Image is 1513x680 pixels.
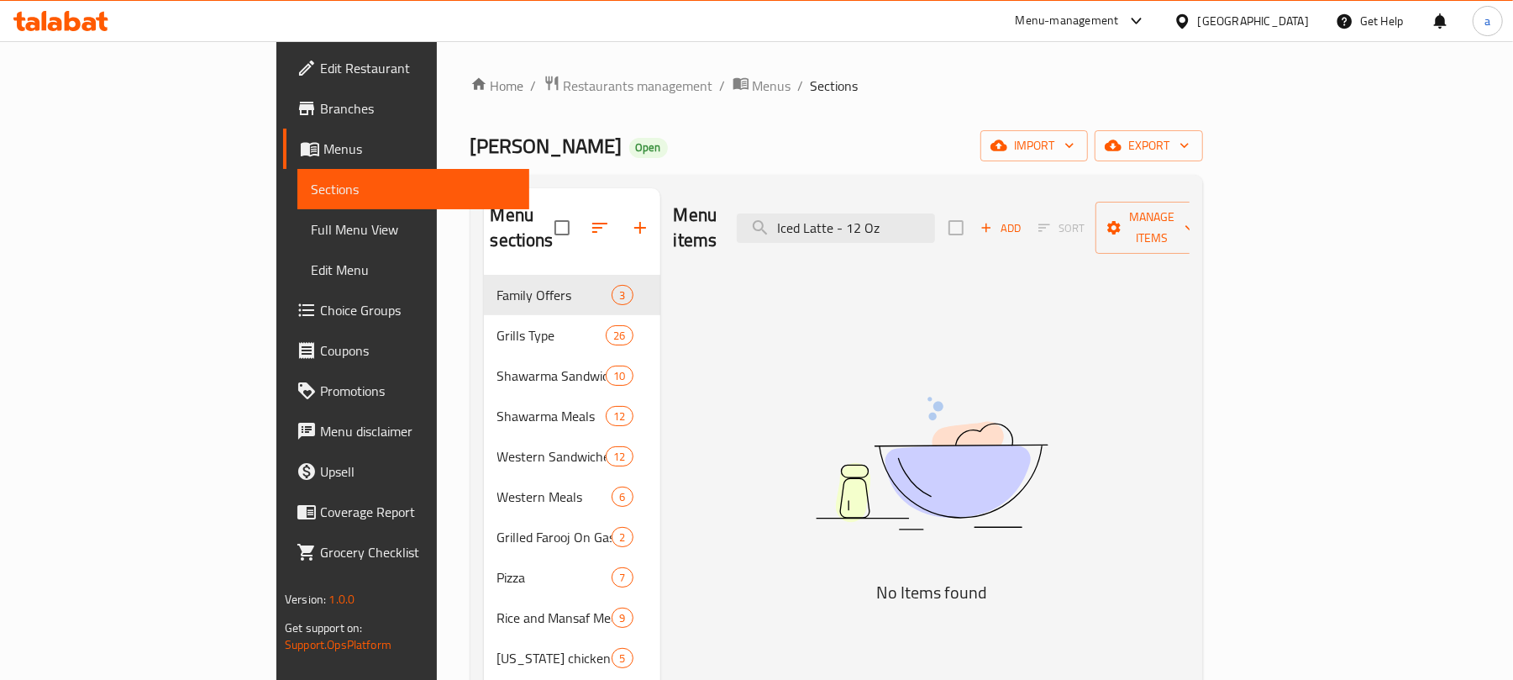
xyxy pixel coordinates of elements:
div: Open [629,138,668,158]
span: Pizza [497,567,612,588]
span: 6 [612,489,632,505]
a: Menus [283,129,529,169]
span: Open [629,140,668,155]
div: items [612,527,633,547]
div: [US_STATE] chicken5 [484,638,660,678]
div: [GEOGRAPHIC_DATA] [1198,12,1309,30]
div: Western Sandwiches12 [484,436,660,477]
span: Promotions [320,381,516,401]
span: a [1484,12,1490,30]
span: Add item [974,215,1027,241]
span: Full Menu View [311,219,516,240]
span: Manage items [1109,207,1195,249]
a: Edit Menu [297,250,529,290]
button: Add [974,215,1027,241]
span: Edit Restaurant [320,58,516,78]
div: Rice and Mansaf Meals9 [484,598,660,638]
span: Family Offers [497,285,612,305]
span: [PERSON_NAME] [470,127,623,165]
div: items [612,608,633,628]
a: Promotions [283,371,529,411]
span: Rice and Mansaf Meals [497,608,612,628]
div: Western Sandwiches [497,446,607,467]
a: Coverage Report [283,492,529,532]
span: Sections [311,179,516,199]
span: 3 [612,287,632,303]
div: Grills Type26 [484,315,660,356]
li: / [798,76,804,96]
div: Pizza7 [484,557,660,598]
li: / [720,76,726,96]
span: 7 [612,570,632,586]
span: Version: [285,588,326,610]
span: export [1108,135,1190,156]
button: export [1095,130,1203,161]
a: Sections [297,169,529,209]
span: Grills Type [497,325,607,345]
div: items [612,487,633,507]
span: Western Meals [497,487,612,507]
div: items [606,325,633,345]
span: Menus [323,139,516,159]
div: Grilled Farooj On Gas2 [484,517,660,557]
span: 5 [612,651,632,667]
a: Branches [283,88,529,129]
span: Shawarma Meals [497,406,607,426]
span: Get support on: [285,617,362,639]
div: items [612,648,633,668]
a: Menus [733,75,791,97]
span: 12 [607,449,632,465]
div: Shawarma Meals12 [484,396,660,436]
div: items [612,567,633,588]
button: import [980,130,1088,161]
input: search [737,213,935,243]
span: Shawarma Sandwiches [497,366,607,386]
nav: breadcrumb [470,75,1203,97]
div: Shawarma Sandwiches10 [484,356,660,396]
div: items [612,285,633,305]
span: Select all sections [544,210,580,245]
span: 9 [612,610,632,626]
div: items [606,366,633,386]
a: Upsell [283,451,529,492]
span: Upsell [320,461,516,482]
span: Edit Menu [311,260,516,280]
a: Support.OpsPlatform [285,634,391,656]
span: Restaurants management [564,76,713,96]
img: dish.svg [722,352,1142,575]
a: Edit Restaurant [283,48,529,88]
span: 1.0.0 [328,588,355,610]
span: Grilled Farooj On Gas [497,527,612,547]
span: Select section first [1027,215,1095,241]
span: 12 [607,409,632,424]
button: Manage items [1095,202,1208,254]
span: 26 [607,328,632,344]
div: Western Meals6 [484,477,660,517]
span: Branches [320,98,516,119]
h5: No Items found [722,579,1142,606]
div: Family Offers3 [484,275,660,315]
span: Grocery Checklist [320,542,516,562]
span: 10 [607,368,632,384]
span: Sort sections [580,208,620,248]
a: Full Menu View [297,209,529,250]
li: / [531,76,537,96]
h2: Menu items [674,203,717,253]
button: Add section [620,208,660,248]
div: Menu-management [1016,11,1119,31]
span: Add [978,219,1023,238]
div: Kentucky chicken [497,648,612,668]
span: Menus [753,76,791,96]
span: Choice Groups [320,300,516,320]
span: Coupons [320,340,516,361]
span: Sections [811,76,859,96]
a: Menu disclaimer [283,411,529,451]
span: [US_STATE] chicken [497,648,612,668]
div: items [606,446,633,467]
span: Menu disclaimer [320,421,516,441]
